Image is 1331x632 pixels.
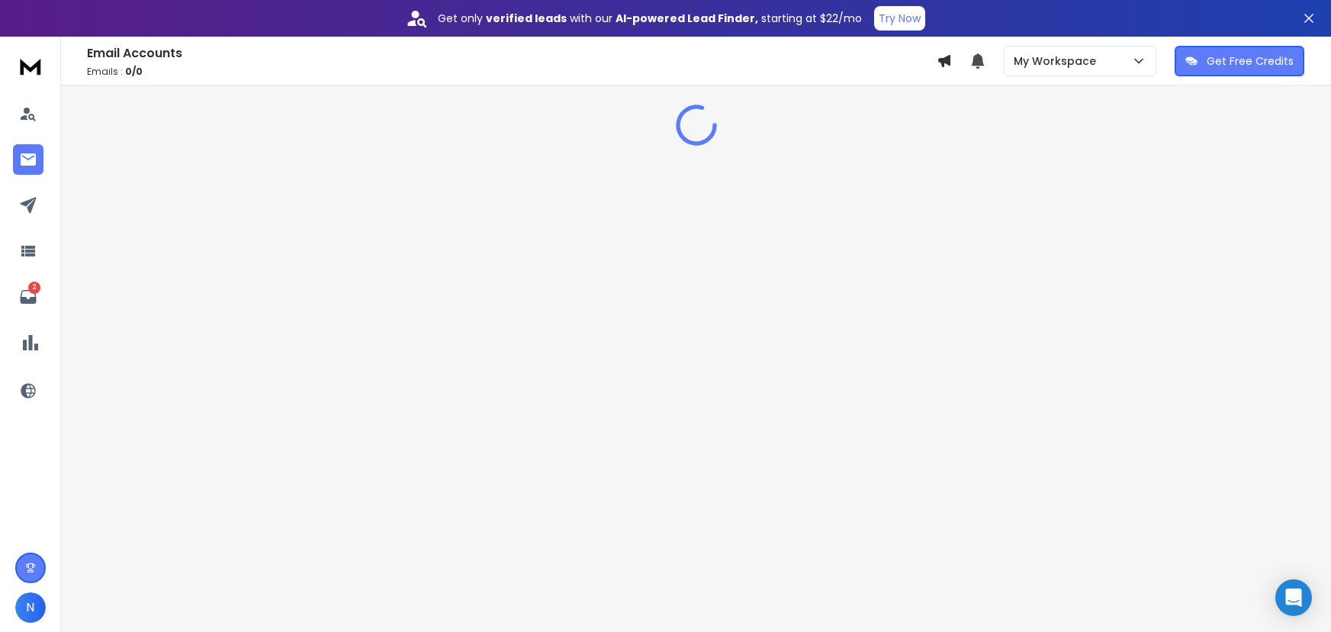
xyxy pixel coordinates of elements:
p: Get Free Credits [1207,53,1294,69]
p: Emails : [87,66,937,78]
h1: Email Accounts [87,44,937,63]
p: Try Now [879,11,921,26]
img: logo [15,52,46,80]
strong: AI-powered Lead Finder, [616,11,758,26]
button: Get Free Credits [1175,46,1304,76]
span: 0 / 0 [125,65,143,78]
p: Get only with our starting at $22/mo [438,11,862,26]
button: Try Now [874,6,925,31]
div: Open Intercom Messenger [1275,579,1312,616]
button: N [15,592,46,623]
strong: verified leads [486,11,567,26]
a: 2 [13,282,43,312]
p: 2 [28,282,40,294]
p: My Workspace [1014,53,1102,69]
